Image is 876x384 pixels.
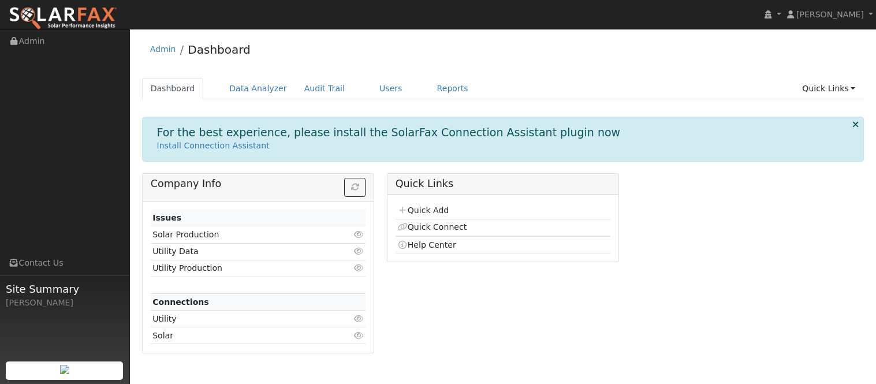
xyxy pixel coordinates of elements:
[428,78,477,99] a: Reports
[151,243,331,260] td: Utility Data
[152,213,181,222] strong: Issues
[142,78,204,99] a: Dashboard
[353,331,364,340] i: Click to view
[151,311,331,327] td: Utility
[353,247,364,255] i: Click to view
[151,260,331,277] td: Utility Production
[371,78,411,99] a: Users
[353,315,364,323] i: Click to view
[353,264,364,272] i: Click to view
[157,126,621,139] h1: For the best experience, please install the SolarFax Connection Assistant plugin now
[150,44,176,54] a: Admin
[397,206,449,215] a: Quick Add
[157,141,270,150] a: Install Connection Assistant
[151,178,366,190] h5: Company Info
[60,365,69,374] img: retrieve
[296,78,353,99] a: Audit Trail
[9,6,117,31] img: SolarFax
[397,240,456,249] a: Help Center
[151,226,331,243] td: Solar Production
[188,43,251,57] a: Dashboard
[793,78,864,99] a: Quick Links
[151,327,331,344] td: Solar
[152,297,209,307] strong: Connections
[6,281,124,297] span: Site Summary
[6,297,124,309] div: [PERSON_NAME]
[396,178,611,190] h5: Quick Links
[796,10,864,19] span: [PERSON_NAME]
[353,230,364,238] i: Click to view
[221,78,296,99] a: Data Analyzer
[397,222,467,232] a: Quick Connect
